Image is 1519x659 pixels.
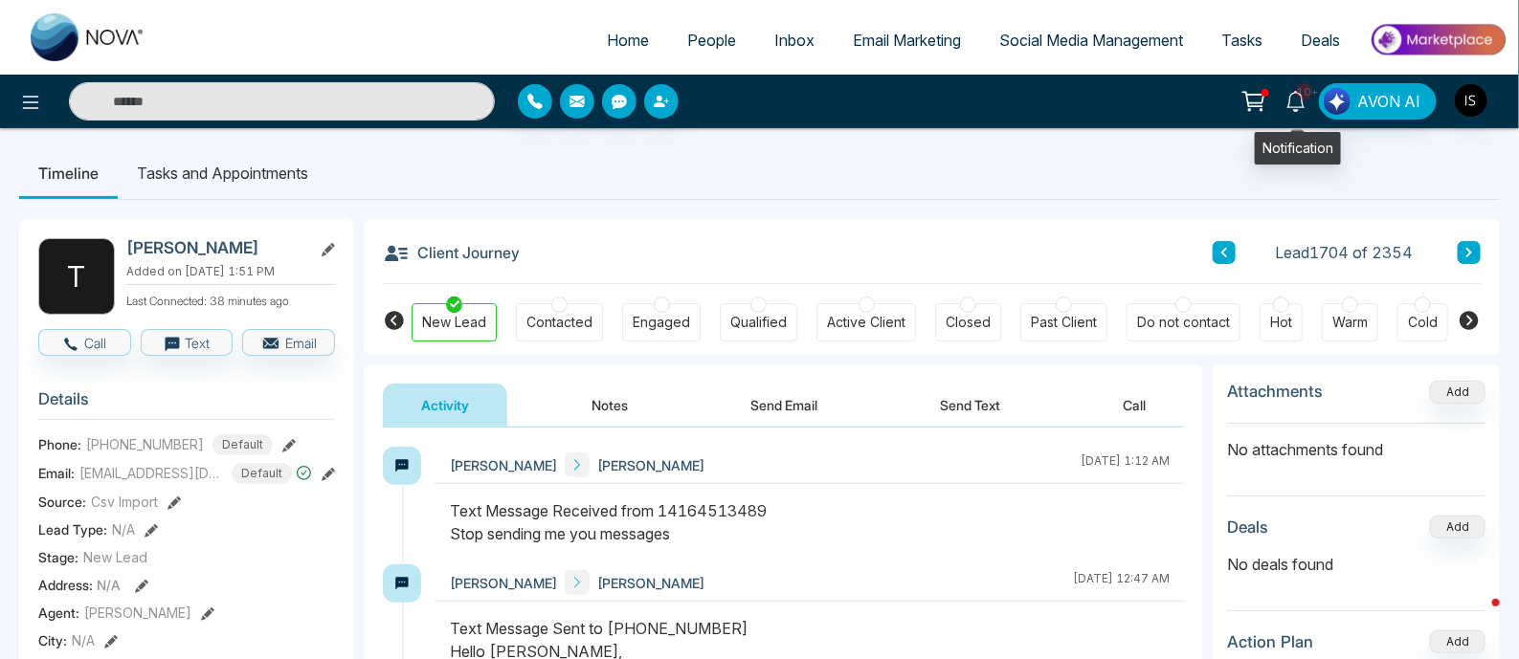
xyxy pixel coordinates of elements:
[597,455,704,475] span: [PERSON_NAME]
[633,313,690,332] div: Engaged
[1430,630,1485,653] button: Add
[607,31,649,50] span: Home
[1084,384,1184,427] button: Call
[526,313,592,332] div: Contacted
[1408,313,1438,332] div: Cold
[712,384,856,427] button: Send Email
[118,147,327,199] li: Tasks and Appointments
[687,31,736,50] span: People
[1273,83,1319,117] a: 10+
[1227,632,1313,651] h3: Action Plan
[38,434,81,454] span: Phone:
[38,329,131,356] button: Call
[126,238,304,257] h2: [PERSON_NAME]
[83,547,147,567] span: New Lead
[1270,313,1292,332] div: Hot
[84,603,191,623] span: [PERSON_NAME]
[730,313,787,332] div: Qualified
[242,329,335,356] button: Email
[1031,313,1097,332] div: Past Client
[1430,381,1485,404] button: Add
[1296,83,1313,100] span: 10+
[383,238,520,267] h3: Client Journey
[97,577,121,593] span: N/A
[1282,22,1359,58] a: Deals
[212,434,273,455] span: Default
[1324,88,1351,115] img: Lead Flow
[72,630,95,650] span: N/A
[141,329,234,356] button: Text
[1454,594,1500,640] iframe: Intercom live chat
[902,384,1039,427] button: Send Text
[853,31,961,50] span: Email Marketing
[1430,383,1485,399] span: Add
[38,389,335,419] h3: Details
[450,573,557,593] span: [PERSON_NAME]
[1430,516,1485,538] button: Add
[91,492,158,512] span: Csv Import
[383,384,507,427] button: Activity
[1137,313,1230,332] div: Do not contact
[827,313,905,332] div: Active Client
[38,630,67,650] span: City :
[1227,382,1323,401] h3: Attachments
[1319,83,1437,120] button: AVON AI
[79,463,223,483] span: [EMAIL_ADDRESS][DOMAIN_NAME]
[999,31,1183,50] span: Social Media Management
[1276,241,1414,264] span: Lead 1704 of 2354
[1227,517,1268,537] h3: Deals
[19,147,118,199] li: Timeline
[834,22,980,58] a: Email Marketing
[38,547,78,567] span: Stage:
[232,463,292,484] span: Default
[38,575,121,595] span: Address:
[450,455,557,475] span: [PERSON_NAME]
[597,573,704,593] span: [PERSON_NAME]
[588,22,668,58] a: Home
[1357,90,1420,113] span: AVON AI
[1332,313,1368,332] div: Warm
[1227,424,1485,461] p: No attachments found
[38,519,107,539] span: Lead Type:
[38,492,86,512] span: Source:
[980,22,1202,58] a: Social Media Management
[1255,132,1341,165] div: Notification
[668,22,755,58] a: People
[126,263,335,280] p: Added on [DATE] 1:51 PM
[946,313,991,332] div: Closed
[86,434,204,454] span: [PHONE_NUMBER]
[126,289,335,310] p: Last Connected: 38 minutes ago
[755,22,834,58] a: Inbox
[38,603,79,623] span: Agent:
[422,313,486,332] div: New Lead
[1301,31,1340,50] span: Deals
[1081,452,1170,477] div: [DATE] 1:12 AM
[1369,18,1508,61] img: Market-place.gif
[1073,570,1170,595] div: [DATE] 12:47 AM
[112,519,135,539] span: N/A
[774,31,815,50] span: Inbox
[31,13,145,61] img: Nova CRM Logo
[1221,31,1262,50] span: Tasks
[1227,553,1485,576] p: No deals found
[1455,84,1487,117] img: User Avatar
[553,384,666,427] button: Notes
[1202,22,1282,58] a: Tasks
[38,238,115,315] div: T
[38,463,75,483] span: Email:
